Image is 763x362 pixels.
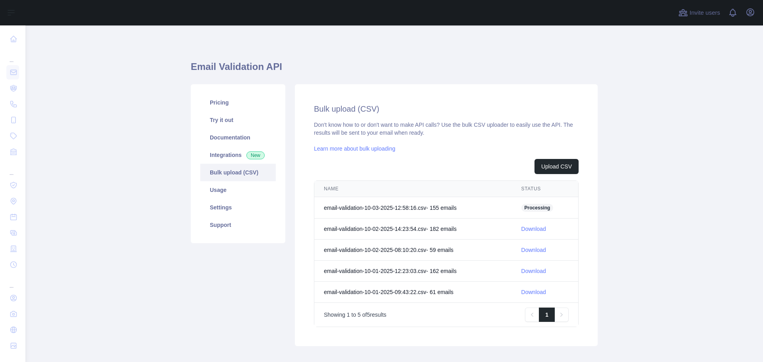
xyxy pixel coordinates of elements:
span: 1 [347,312,350,318]
a: Download [521,226,546,232]
a: Integrations New [200,146,276,164]
td: email-validation-10-02-2025-08:10:20.csv - 59 email s [314,240,512,261]
h2: Bulk upload (CSV) [314,103,579,114]
a: Try it out [200,111,276,129]
div: ... [6,273,19,289]
a: Pricing [200,94,276,111]
td: email-validation-10-03-2025-12:58:16.csv - 155 email s [314,197,512,219]
nav: Pagination [525,308,569,322]
div: ... [6,161,19,176]
a: Documentation [200,129,276,146]
div: Don't know how to or don't want to make API calls? Use the bulk CSV uploader to easily use the AP... [314,121,579,327]
a: Usage [200,181,276,199]
span: New [246,151,265,159]
a: Bulk upload (CSV) [200,164,276,181]
span: Processing [521,204,554,212]
div: ... [6,48,19,64]
td: email-validation-10-01-2025-09:43:22.csv - 61 email s [314,282,512,303]
td: email-validation-10-02-2025-14:23:54.csv - 182 email s [314,219,512,240]
a: Download [521,289,546,295]
span: Invite users [689,8,720,17]
a: Support [200,216,276,234]
a: Download [521,247,546,253]
th: NAME [314,181,512,197]
a: Settings [200,199,276,216]
span: 5 [358,312,361,318]
a: 1 [539,308,555,322]
a: Learn more about bulk uploading [314,145,395,152]
span: 5 [367,312,370,318]
button: Upload CSV [534,159,579,174]
p: Showing to of results [324,311,386,319]
h1: Email Validation API [191,60,598,79]
td: email-validation-10-01-2025-12:23:03.csv - 162 email s [314,261,512,282]
button: Invite users [677,6,722,19]
a: Download [521,268,546,274]
th: STATUS [512,181,578,197]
